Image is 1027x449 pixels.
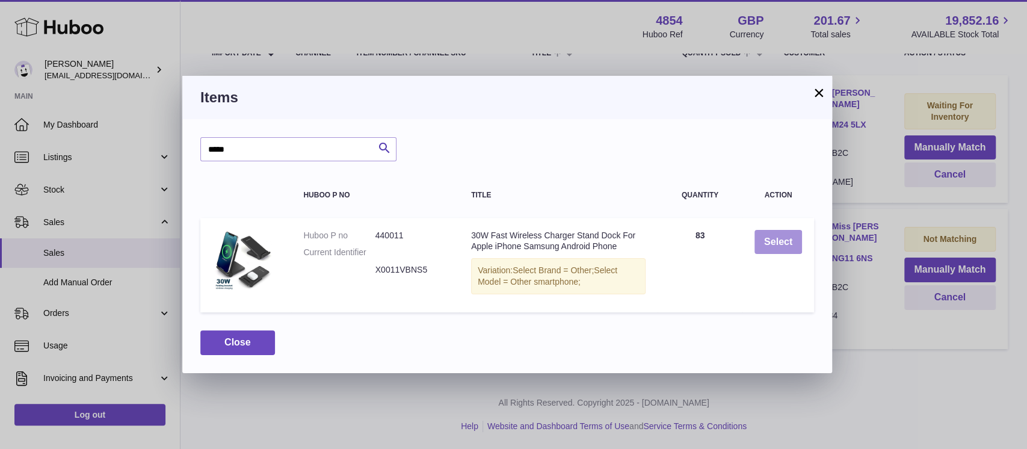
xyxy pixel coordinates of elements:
span: Select Brand = Other; [513,265,594,275]
button: Close [200,330,275,355]
div: 30W Fast Wireless Charger Stand Dock For Apple iPhone Samsung Android Phone [471,230,646,253]
h3: Items [200,88,814,107]
th: Title [459,179,658,211]
dt: Huboo P no [303,230,375,241]
button: Select [754,230,802,255]
span: Close [224,337,251,347]
dd: 440011 [375,230,447,241]
th: Action [742,179,814,211]
th: Huboo P no [291,179,459,211]
th: Quantity [658,179,742,211]
dd: X0011VBNS5 [375,264,447,276]
td: 83 [658,218,742,313]
dt: Current Identifier [303,247,375,258]
button: × [812,85,826,100]
div: Variation: [471,258,646,294]
img: 30W Fast Wireless Charger Stand Dock For Apple iPhone Samsung Android Phone [212,230,273,290]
